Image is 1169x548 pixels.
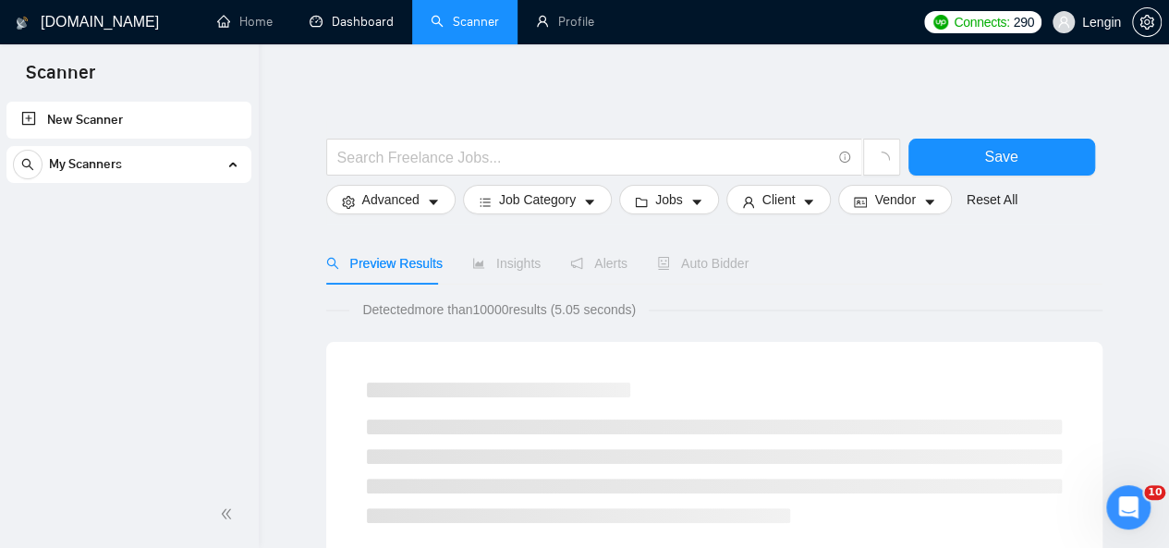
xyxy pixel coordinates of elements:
[657,257,670,270] span: robot
[619,185,719,214] button: folderJobscaret-down
[16,8,29,38] img: logo
[326,256,443,271] span: Preview Results
[1133,15,1161,30] span: setting
[570,257,583,270] span: notification
[967,189,1017,210] a: Reset All
[349,299,649,320] span: Detected more than 10000 results (5.05 seconds)
[499,189,576,210] span: Job Category
[463,185,612,214] button: barsJob Categorycaret-down
[984,145,1017,168] span: Save
[954,12,1009,32] span: Connects:
[873,152,890,168] span: loading
[655,189,683,210] span: Jobs
[657,256,749,271] span: Auto Bidder
[472,256,541,271] span: Insights
[342,195,355,209] span: setting
[583,195,596,209] span: caret-down
[427,195,440,209] span: caret-down
[6,146,251,190] li: My Scanners
[923,195,936,209] span: caret-down
[6,102,251,139] li: New Scanner
[49,146,122,183] span: My Scanners
[479,195,492,209] span: bars
[536,14,594,30] a: userProfile
[933,15,948,30] img: upwork-logo.png
[1144,485,1165,500] span: 10
[635,195,648,209] span: folder
[362,189,420,210] span: Advanced
[690,195,703,209] span: caret-down
[1106,485,1151,530] iframe: Intercom live chat
[11,59,110,98] span: Scanner
[337,146,831,169] input: Search Freelance Jobs...
[217,14,273,30] a: homeHome
[570,256,627,271] span: Alerts
[472,257,485,270] span: area-chart
[838,185,951,214] button: idcardVendorcaret-down
[839,152,851,164] span: info-circle
[1132,15,1162,30] a: setting
[762,189,796,210] span: Client
[326,185,456,214] button: settingAdvancedcaret-down
[908,139,1095,176] button: Save
[326,257,339,270] span: search
[14,158,42,171] span: search
[21,102,237,139] a: New Scanner
[874,189,915,210] span: Vendor
[310,14,394,30] a: dashboardDashboard
[13,150,43,179] button: search
[854,195,867,209] span: idcard
[742,195,755,209] span: user
[431,14,499,30] a: searchScanner
[726,185,832,214] button: userClientcaret-down
[802,195,815,209] span: caret-down
[1132,7,1162,37] button: setting
[1013,12,1033,32] span: 290
[1057,16,1070,29] span: user
[220,505,238,523] span: double-left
